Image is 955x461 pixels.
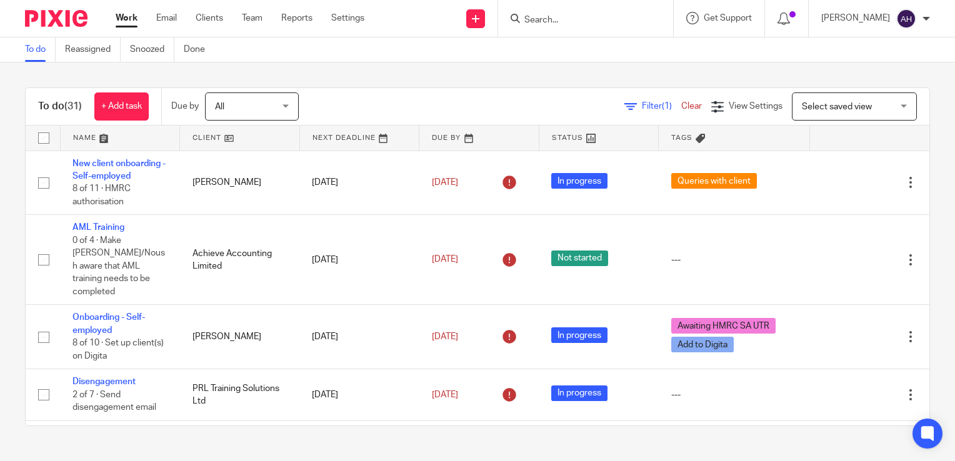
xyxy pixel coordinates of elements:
span: Get Support [704,14,752,22]
span: Queries with client [671,173,757,189]
td: [DATE] [299,305,419,369]
span: In progress [551,327,607,343]
a: Clients [196,12,223,24]
a: Reassigned [65,37,121,62]
td: [DATE] [299,215,419,305]
a: Clear [681,102,702,111]
span: [DATE] [432,178,458,187]
span: In progress [551,385,607,401]
span: All [215,102,224,111]
span: [DATE] [432,390,458,399]
td: [PERSON_NAME] [180,305,300,369]
td: [PERSON_NAME] [180,151,300,215]
a: Reports [281,12,312,24]
a: Disengagement [72,377,136,386]
span: 8 of 11 · HMRC authorisation [72,184,131,206]
span: 2 of 7 · Send disengagement email [72,390,156,412]
span: Select saved view [802,102,872,111]
span: 0 of 4 · Make [PERSON_NAME]/Noush aware that AML training needs to be completed [72,236,165,296]
h1: To do [38,100,82,113]
div: --- [671,254,797,266]
a: + Add task [94,92,149,121]
span: Filter [642,102,681,111]
td: PRL Training Solutions Ltd [180,369,300,420]
a: Email [156,12,177,24]
span: [DATE] [432,332,458,341]
a: New client onboarding - Self-employed [72,159,166,181]
input: Search [523,15,636,26]
td: Achieve Accounting Limited [180,215,300,305]
a: Settings [331,12,364,24]
p: [PERSON_NAME] [821,12,890,24]
span: [DATE] [432,255,458,264]
span: (31) [64,101,82,111]
a: Team [242,12,262,24]
span: In progress [551,173,607,189]
span: 8 of 10 · Set up client(s) on Digita [72,339,164,360]
span: Tags [671,134,692,141]
span: Awaiting HMRC SA UTR [671,318,776,334]
span: Not started [551,250,608,266]
a: Onboarding - Self-employed [72,313,145,334]
a: Done [184,37,214,62]
span: View Settings [729,102,782,111]
td: [DATE] [299,151,419,215]
img: Pixie [25,10,87,27]
a: Work [116,12,137,24]
a: To do [25,37,56,62]
p: Due by [171,100,199,112]
div: --- [671,389,797,401]
span: (1) [662,102,672,111]
img: svg%3E [896,9,916,29]
span: Add to Digita [671,337,734,352]
a: Snoozed [130,37,174,62]
a: AML Training [72,223,124,232]
td: [DATE] [299,369,419,420]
